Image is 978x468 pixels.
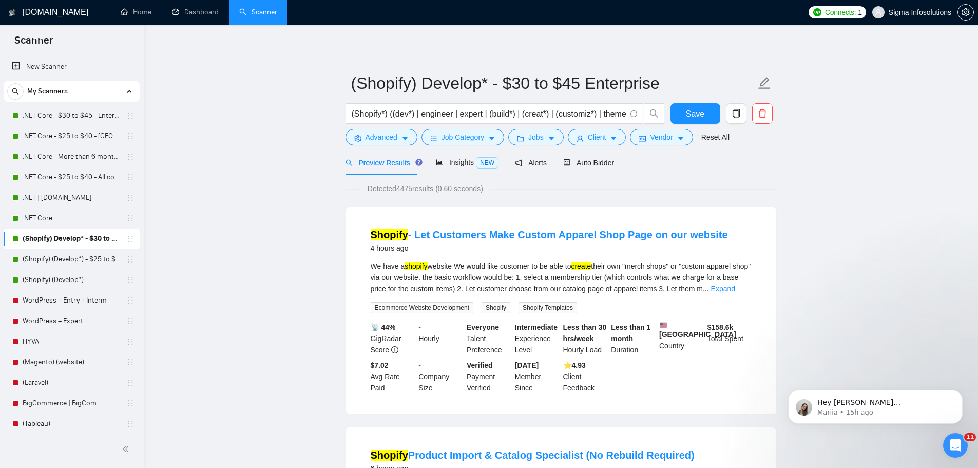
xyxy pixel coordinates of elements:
span: holder [126,214,135,222]
span: caret-down [548,135,555,142]
span: holder [126,255,135,264]
a: searchScanner [239,8,277,16]
img: logo [9,5,16,21]
span: holder [126,399,135,407]
b: - [418,323,421,331]
mark: Shopify [371,229,408,240]
div: Member Since [513,360,561,394]
span: bars [430,135,437,142]
span: delete [753,109,772,118]
iframe: Intercom notifications message [773,368,978,440]
a: setting [957,8,974,16]
a: .NET | [DOMAIN_NAME] [23,188,120,208]
a: (Shopify) Develop* - $30 to $45 Enterprise [23,229,120,249]
span: Shopify [482,302,510,313]
span: holder [126,111,135,120]
span: Detected 4475 results (0.60 seconds) [360,183,490,194]
a: WordPress + Entry + Interm [23,290,120,311]
span: caret-down [677,135,684,142]
span: info-circle [630,110,637,117]
div: Hourly [416,322,465,355]
span: Advanced [366,132,397,143]
span: ... [703,285,709,293]
b: - [418,361,421,369]
span: holder [126,235,135,243]
button: search [7,83,24,100]
span: holder [126,296,135,305]
div: Talent Preference [465,322,513,355]
span: edit [758,77,771,90]
span: Job Category [442,132,484,143]
span: folder [517,135,524,142]
span: Preview Results [346,159,419,167]
span: holder [126,338,135,346]
span: My Scanners [27,81,68,102]
a: Shopify- Let Customers Make Custom Apparel Shop Page on our website [371,229,728,240]
a: (Laravel) [23,372,120,393]
b: Verified [467,361,493,369]
span: caret-down [488,135,495,142]
div: Total Spent [705,322,754,355]
div: Hourly Load [561,322,609,355]
a: (Tableau) [23,414,120,434]
a: .NET Core [23,208,120,229]
mark: Shopify [371,450,408,461]
div: 4 hours ago [371,242,728,254]
a: (Magento) (website) [23,352,120,372]
a: (Shopify) (Develop*) [23,270,120,290]
a: HYVA [23,331,120,352]
span: holder [126,379,135,387]
li: New Scanner [4,57,140,77]
span: search [8,88,23,95]
span: copy [726,109,746,118]
button: copy [726,103,746,124]
span: holder [126,420,135,428]
span: Client [588,132,606,143]
b: $ 158.6k [707,323,734,331]
a: BigCommerce | BigCom [23,393,120,414]
span: Alerts [515,159,547,167]
a: .NET Core - $30 to $45 - Enterprise client - ROW [23,105,120,126]
span: Shopify Templates [519,302,577,313]
a: .NET Core - $25 to $40 - [GEOGRAPHIC_DATA] and [GEOGRAPHIC_DATA] [23,126,120,146]
img: upwork-logo.png [813,8,821,16]
span: Scanner [6,33,61,54]
a: WordPress + Expert [23,311,120,331]
span: Vendor [650,132,673,143]
span: 11 [964,433,976,441]
div: We have a website We would like customer to be able to their own "merch shops" or "custom apparel... [371,260,752,294]
div: Duration [609,322,657,355]
button: barsJob Categorycaret-down [421,129,504,145]
span: NEW [476,157,498,169]
button: folderJobscaret-down [508,129,564,145]
input: Scanner name... [351,70,756,96]
span: Save [686,107,704,120]
a: Expand [711,285,735,293]
span: Auto Bidder [563,159,614,167]
b: 📡 44% [371,323,396,331]
b: Everyone [467,323,499,331]
a: dashboardDashboard [172,8,219,16]
a: (Shopify) (Develop*) - $25 to $40 - [GEOGRAPHIC_DATA] and Ocenia [23,249,120,270]
span: area-chart [436,159,443,166]
span: info-circle [391,346,398,353]
span: holder [126,317,135,325]
span: search [346,159,353,166]
span: search [644,109,664,118]
iframe: Intercom live chat [943,433,968,458]
img: 🇺🇸 [660,322,667,329]
span: notification [515,159,522,166]
div: Tooltip anchor [414,158,424,167]
b: $7.02 [371,361,389,369]
b: Less than 30 hrs/week [563,323,607,343]
div: Payment Verified [465,360,513,394]
a: homeHome [121,8,151,16]
span: user [875,9,882,16]
div: Country [657,322,705,355]
a: Reset All [701,132,730,143]
button: idcardVendorcaret-down [630,129,693,145]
